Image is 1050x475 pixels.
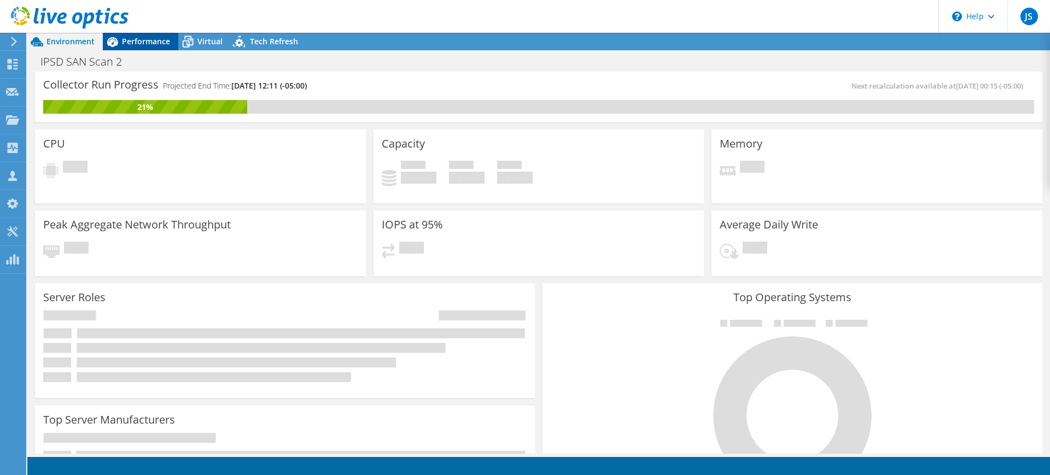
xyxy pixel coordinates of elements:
[36,56,139,68] h1: IPSD SAN Scan 2
[46,36,95,46] span: Environment
[401,161,425,172] span: Used
[401,172,436,184] h4: 0 GiB
[43,138,65,150] h3: CPU
[740,161,765,175] span: Pending
[399,242,424,256] span: Pending
[551,291,1034,303] h3: Top Operating Systems
[449,172,485,184] h4: 0 GiB
[43,414,175,426] h3: Top Server Manufacturers
[956,81,1023,91] span: [DATE] 00:15 (-05:00)
[43,101,247,113] div: 21%
[43,219,231,231] h3: Peak Aggregate Network Throughput
[197,36,223,46] span: Virtual
[952,11,962,21] svg: \n
[497,172,533,184] h4: 0 GiB
[720,138,762,150] h3: Memory
[63,161,87,175] span: Pending
[743,242,767,256] span: Pending
[382,219,443,231] h3: IOPS at 95%
[43,291,106,303] h3: Server Roles
[449,161,474,172] span: Free
[382,138,425,150] h3: Capacity
[851,81,1029,91] span: Next recalculation available at
[231,80,307,91] span: [DATE] 12:11 (-05:00)
[497,161,522,172] span: Total
[1020,8,1038,25] span: JS
[64,242,89,256] span: Pending
[720,219,818,231] h3: Average Daily Write
[250,36,298,46] span: Tech Refresh
[122,36,170,46] span: Performance
[163,80,307,92] h4: Projected End Time:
